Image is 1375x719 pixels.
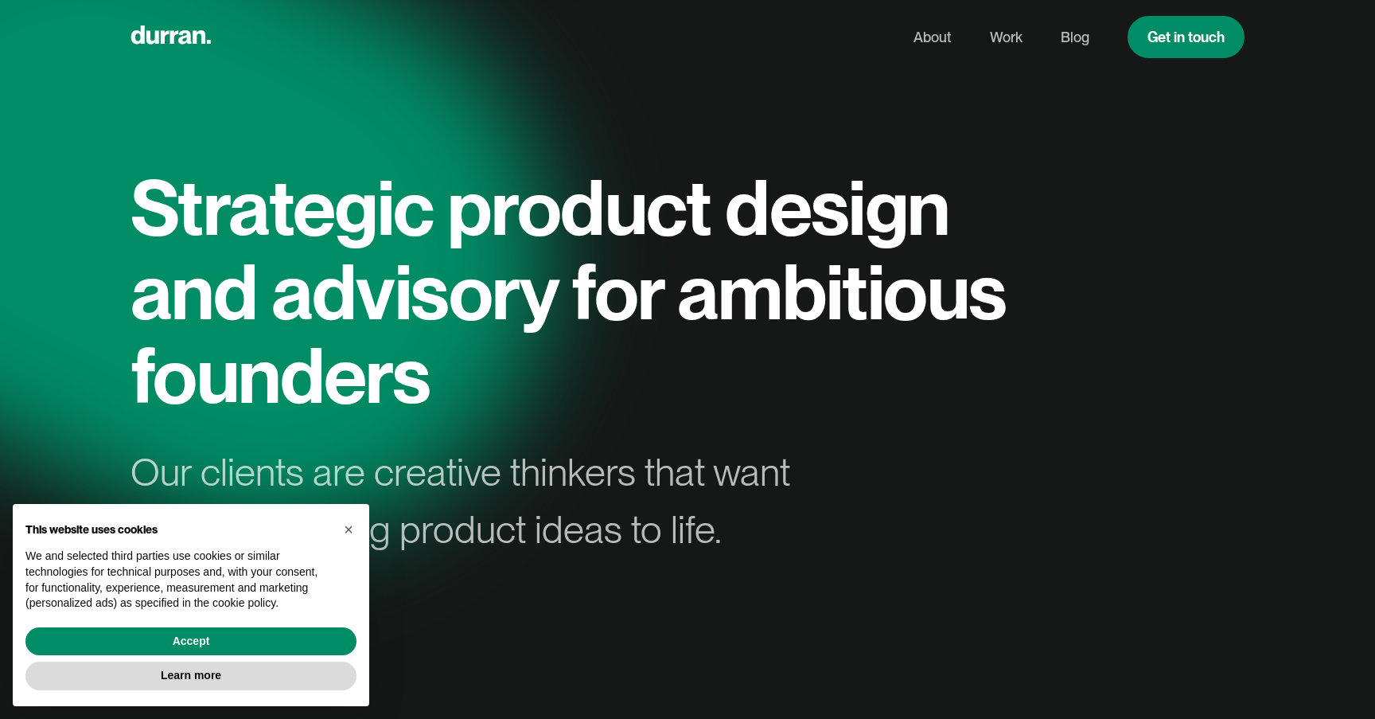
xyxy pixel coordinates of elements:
[913,22,952,53] a: About
[130,444,818,558] div: Our clients are creative thinkers that want to bring their big product ideas to life.
[336,517,361,542] button: Close this notice
[25,549,331,611] p: We and selected third parties use cookies or similar technologies for technical purposes and, wit...
[1128,16,1245,58] a: Get in touch
[25,523,331,537] h2: This website uses cookies
[130,166,1022,418] h1: Strategic product design and advisory for ambitious founders
[25,662,356,690] button: Learn more
[344,521,353,538] span: ×
[990,22,1022,53] a: Work
[25,627,356,656] button: Accept
[130,21,211,53] a: home
[1061,22,1089,53] a: Blog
